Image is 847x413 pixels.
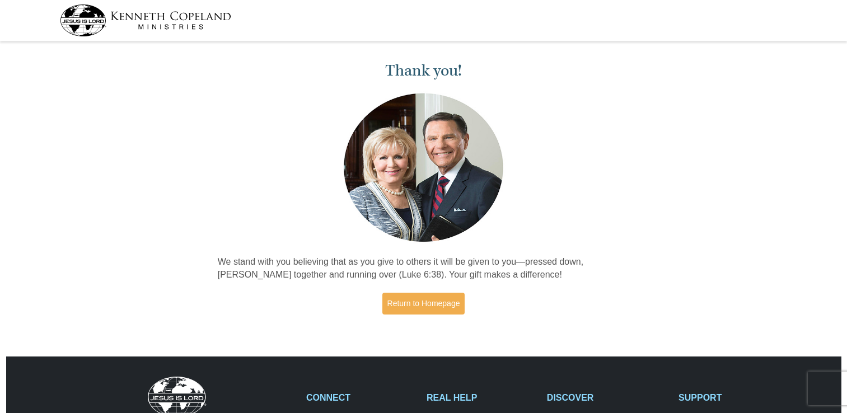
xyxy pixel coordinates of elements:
[427,392,535,403] h2: REAL HELP
[306,392,415,403] h2: CONNECT
[218,62,630,80] h1: Thank you!
[678,392,787,403] h2: SUPPORT
[218,256,630,281] p: We stand with you believing that as you give to others it will be given to you—pressed down, [PER...
[341,91,506,245] img: Kenneth and Gloria
[60,4,231,36] img: kcm-header-logo.svg
[382,293,465,315] a: Return to Homepage
[547,392,667,403] h2: DISCOVER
